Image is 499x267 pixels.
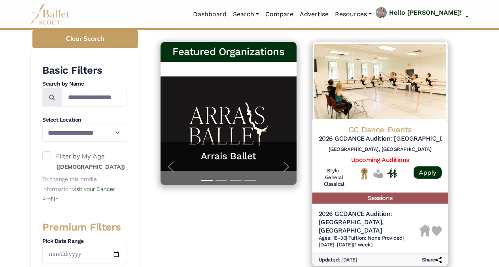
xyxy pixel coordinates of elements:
[387,168,397,178] img: In Person
[42,64,127,77] h3: Basic Filters
[389,8,462,18] p: Hello [PERSON_NAME]!
[262,6,297,23] a: Compare
[312,42,448,121] img: Logo
[432,226,442,236] img: Heart
[319,235,420,248] h6: | |
[348,235,402,241] span: Tuition: None Provided
[319,146,442,153] h6: [GEOGRAPHIC_DATA], [GEOGRAPHIC_DATA]
[230,176,242,185] button: Slide 3
[190,6,230,23] a: Dashboard
[201,176,213,185] button: Slide 1
[332,6,375,23] a: Resources
[422,257,442,263] h6: Share
[42,237,127,245] h4: Pick Date Range
[312,193,448,204] h5: Sessions
[42,151,127,172] label: Filter by My Age
[319,168,350,188] h6: Style: General Classical
[414,166,442,179] a: Apply
[319,124,442,135] h4: GC Dance Events
[42,186,115,202] a: visit your Dancer Profile
[42,221,127,234] h3: Premium Filters
[32,30,138,48] button: Clear Search
[215,176,227,185] button: Slide 2
[56,163,125,170] small: ([DEMOGRAPHIC_DATA])
[319,242,373,248] span: [DATE]-[DATE] (1 week)
[359,168,369,180] img: National
[376,7,387,31] img: profile picture
[319,210,420,235] h5: 2026 GCDANCE Audition: [GEOGRAPHIC_DATA], [GEOGRAPHIC_DATA]
[61,88,127,107] input: Search by names...
[167,45,290,59] h3: Featured Organizations
[375,6,469,22] a: profile picture Hello [PERSON_NAME]!
[351,156,409,164] a: Upcoming Auditions
[42,176,115,202] small: To change this profile information,
[244,176,256,185] button: Slide 4
[42,80,127,88] h4: Search by Name
[168,150,289,162] a: Arrais Ballet
[319,257,357,263] h6: Updated: [DATE]
[230,6,262,23] a: Search
[319,135,442,143] h5: 2026 GCDANCE Audition: [GEOGRAPHIC_DATA], [GEOGRAPHIC_DATA]
[297,6,332,23] a: Advertise
[420,225,430,236] img: Housing Unavailable
[373,168,383,180] img: No Financial Aid
[319,235,346,241] span: Ages: 18-30
[42,116,127,124] h4: Select Location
